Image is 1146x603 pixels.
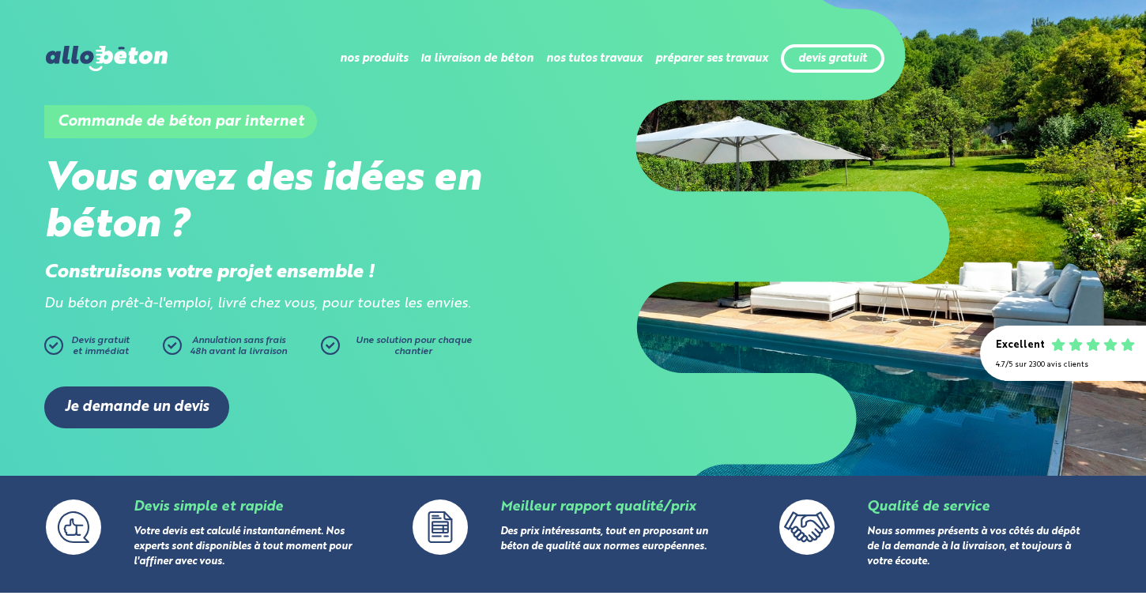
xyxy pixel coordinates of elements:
[44,297,471,311] i: Du béton prêt-à-l'emploi, livré chez vous, pour toutes les envies.
[134,500,283,514] a: Devis simple et rapide
[340,40,408,77] li: nos produits
[867,500,990,514] a: Qualité de service
[44,336,155,363] a: Devis gratuitet immédiat
[44,105,317,138] h1: Commande de béton par internet
[356,336,472,356] span: Une solution pour chaque chantier
[996,360,1130,369] div: 4.7/5 sur 2300 avis clients
[163,336,321,363] a: Annulation sans frais48h avant la livraison
[190,336,287,356] span: Annulation sans frais 48h avant la livraison
[134,526,352,567] a: Votre devis est calculé instantanément. Nos experts sont disponibles à tout moment pour l'affiner...
[46,46,168,71] img: allobéton
[996,340,1045,352] div: Excellent
[44,386,229,428] a: Je demande un devis
[44,263,375,282] strong: Construisons votre projet ensemble !
[798,52,867,66] a: devis gratuit
[867,526,1080,567] a: Nous sommes présents à vos côtés du dépôt de la demande à la livraison, et toujours à votre écoute.
[546,40,643,77] li: nos tutos travaux
[655,40,768,77] li: préparer ses travaux
[71,336,130,356] span: Devis gratuit et immédiat
[44,156,573,250] h2: Vous avez des idées en béton ?
[500,526,708,552] a: Des prix intéressants, tout en proposant un béton de qualité aux normes européennes.
[321,336,479,363] a: Une solution pour chaque chantier
[420,40,533,77] li: la livraison de béton
[500,500,696,514] a: Meilleur rapport qualité/prix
